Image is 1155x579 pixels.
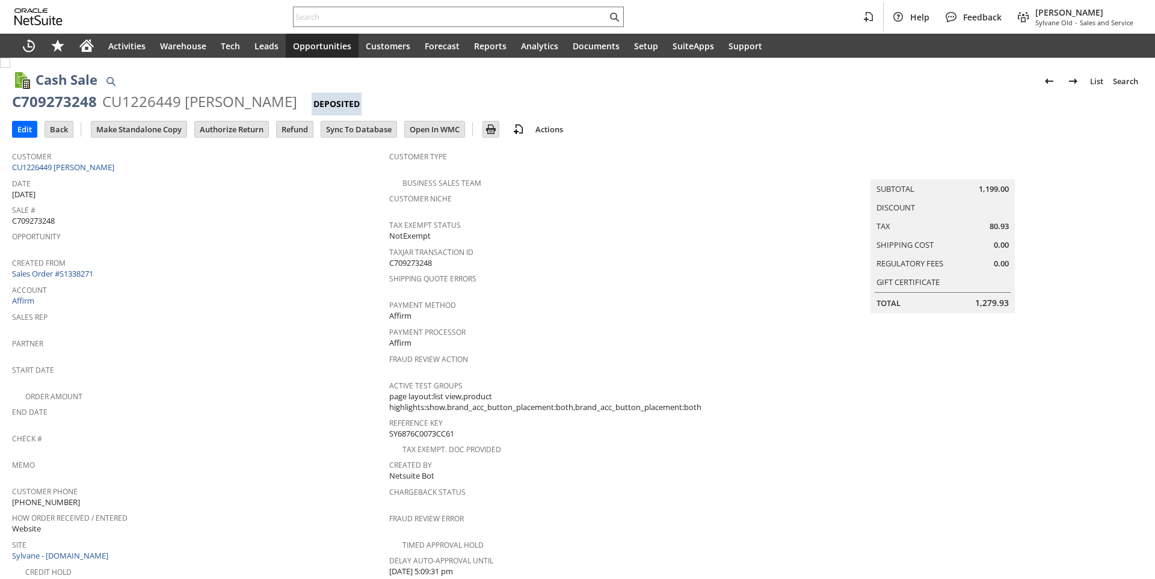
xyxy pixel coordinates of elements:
input: Edit [13,121,37,137]
a: List [1085,72,1108,91]
input: Back [45,121,73,137]
a: Sales Rep [12,312,48,322]
a: Timed Approval Hold [402,540,484,550]
a: Warehouse [153,34,214,58]
span: Activities [108,40,146,52]
a: Activities [101,34,153,58]
a: End Date [12,407,48,417]
span: Opportunities [293,40,351,52]
a: Memo [12,460,35,470]
a: Opportunity [12,231,61,242]
a: Affirm [12,295,34,306]
a: Total [876,298,901,308]
a: Discount [876,202,915,213]
span: Sylvane Old [1035,18,1073,27]
span: 1,199.00 [979,183,1009,195]
span: Customers [366,40,410,52]
a: Gift Certificate [876,277,940,287]
span: Feedback [963,11,1002,23]
span: Affirm [389,337,411,349]
a: Chargeback Status [389,487,466,497]
span: Help [910,11,929,23]
span: Support [728,40,762,52]
span: 0.00 [994,258,1009,269]
svg: Search [607,10,621,24]
input: Refund [277,121,313,137]
a: Shipping Quote Errors [389,274,476,284]
a: Home [72,34,101,58]
span: NotExempt [389,230,431,242]
a: Reports [467,34,514,58]
input: Sync To Database [321,121,396,137]
a: Sylvane - [DOMAIN_NAME] [12,550,111,561]
span: Tech [221,40,240,52]
a: Actions [531,124,568,135]
span: 80.93 [990,221,1009,232]
a: CU1226449 [PERSON_NAME] [12,162,117,173]
a: SuiteApps [665,34,721,58]
a: Customer [12,152,51,162]
span: SY6876C0073CC61 [389,428,454,440]
a: Fraud Review Error [389,513,464,524]
a: Credit Hold [25,567,72,577]
div: CU1226449 [PERSON_NAME] [102,92,297,111]
caption: Summary [870,160,1015,179]
a: Search [1108,72,1143,91]
a: Check # [12,433,42,444]
span: Documents [573,40,620,52]
span: Setup [634,40,658,52]
a: Regulatory Fees [876,258,943,269]
span: SuiteApps [673,40,714,52]
a: Leads [247,34,286,58]
a: Delay Auto-Approval Until [389,556,493,566]
a: Account [12,285,47,295]
a: Forecast [417,34,467,58]
a: Site [12,540,26,550]
svg: Shortcuts [51,38,65,53]
a: TaxJar Transaction ID [389,247,473,257]
img: Next [1066,74,1080,88]
span: Reports [474,40,507,52]
span: Forecast [425,40,460,52]
a: Fraud Review Action [389,354,468,364]
a: Tax Exempt. Doc Provided [402,444,501,455]
a: Tax [876,221,890,231]
a: Customers [359,34,417,58]
a: Created By [389,460,432,470]
div: C709273248 [12,92,97,111]
a: Order Amount [25,391,82,402]
img: Quick Find [103,74,118,88]
a: Shipping Cost [876,239,934,250]
a: Partner [12,339,43,349]
input: Print [483,121,499,137]
span: Warehouse [160,40,206,52]
img: Previous [1042,74,1056,88]
input: Authorize Return [195,121,268,137]
a: Payment Processor [389,327,466,337]
span: - [1075,18,1077,27]
a: Support [721,34,769,58]
a: Sale # [12,205,35,215]
a: Date [12,179,31,189]
h1: Cash Sale [35,70,97,90]
a: Analytics [514,34,565,58]
a: Created From [12,258,66,268]
a: Opportunities [286,34,359,58]
span: [DATE] [12,189,35,200]
svg: Recent Records [22,38,36,53]
a: Documents [565,34,627,58]
span: [PHONE_NUMBER] [12,497,80,508]
svg: logo [14,8,63,25]
a: Business Sales Team [402,178,481,188]
img: Print [484,122,498,136]
span: [DATE] 5:09:31 pm [389,566,453,577]
a: Payment Method [389,300,456,310]
a: Setup [627,34,665,58]
div: Deposited [312,93,362,115]
span: Netsuite Bot [389,470,434,482]
a: Subtotal [876,183,914,194]
input: Search [294,10,607,24]
span: 1,279.93 [975,297,1009,309]
svg: Home [79,38,94,53]
a: Customer Type [389,152,447,162]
